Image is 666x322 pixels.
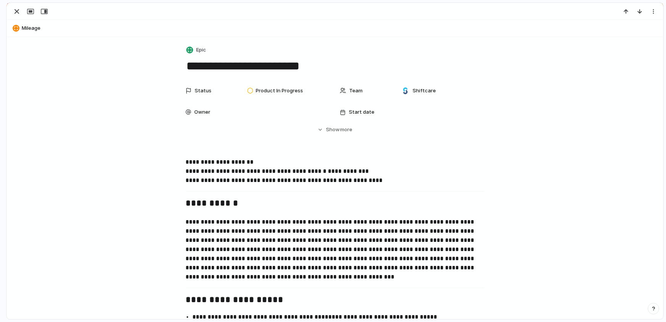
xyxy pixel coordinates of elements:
span: Status [195,87,211,95]
span: Start date [349,108,374,116]
span: Show [326,126,340,134]
button: Mileage [10,22,660,34]
button: Epic [185,45,208,56]
span: Shiftcare [413,87,436,95]
span: Product In Progress [256,87,303,95]
span: more [340,126,352,134]
span: Epic [196,46,206,54]
span: Team [349,87,363,95]
span: Mileage [22,24,660,32]
span: Owner [194,108,210,116]
button: Showmore [185,123,485,137]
